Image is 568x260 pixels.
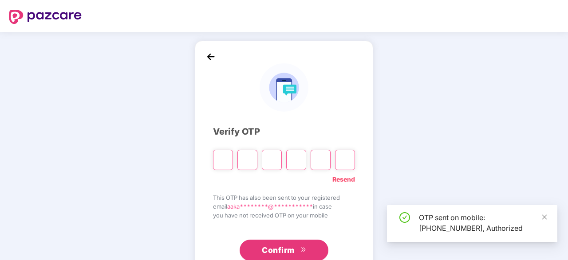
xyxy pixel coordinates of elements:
div: Verify OTP [213,125,355,139]
div: OTP sent on mobile: [PHONE_NUMBER], Authorized [419,212,547,233]
input: Please enter verification code. Digit 1 [213,150,233,170]
span: check-circle [399,212,410,223]
a: Resend [332,175,355,184]
img: logo [260,63,308,112]
span: Confirm [262,244,295,256]
span: email in case [213,202,355,211]
input: Digit 5 [311,150,331,170]
input: Digit 4 [286,150,306,170]
span: This OTP has also been sent to your registered [213,193,355,202]
input: Digit 3 [262,150,282,170]
span: close [541,214,548,220]
img: logo [9,10,82,24]
input: Digit 2 [237,150,257,170]
input: Digit 6 [335,150,355,170]
span: double-right [300,247,306,254]
img: back_icon [204,50,217,63]
span: you have not received OTP on your mobile [213,211,355,220]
